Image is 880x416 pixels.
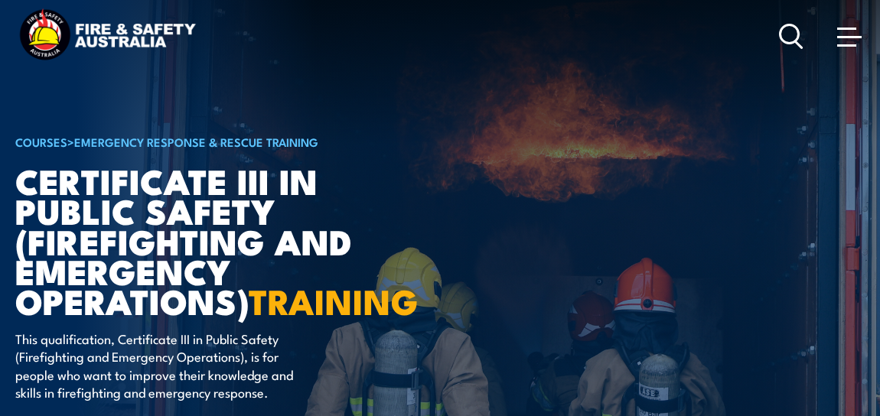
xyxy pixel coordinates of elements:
[74,133,318,150] a: Emergency Response & Rescue Training
[15,330,295,401] p: This qualification, Certificate III in Public Safety (Firefighting and Emergency Operations), is ...
[15,133,67,150] a: COURSES
[15,132,393,151] h6: >
[15,165,393,315] h1: Certificate III in Public Safety (Firefighting and Emergency Operations)
[249,274,419,327] strong: TRAINING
